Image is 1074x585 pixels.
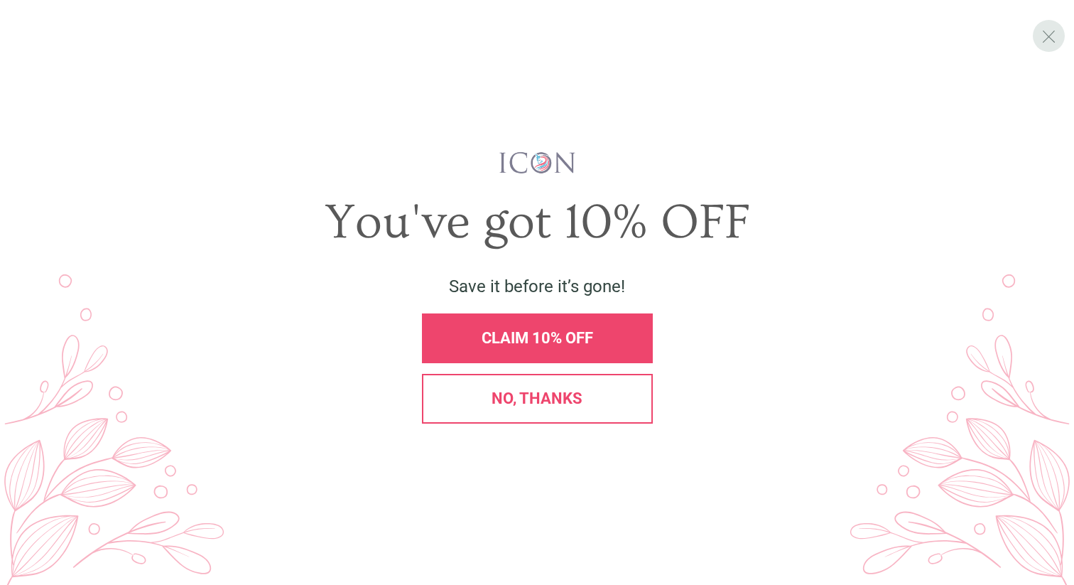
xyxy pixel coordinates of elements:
span: You've got 10% OFF [325,195,750,250]
span: CLAIM 10% OFF [482,329,593,347]
span: No, thanks [492,390,582,407]
img: iconwallstickersl_1754656298800.png [497,151,577,175]
span: Save it before it’s gone! [449,277,625,296]
span: X [1041,26,1056,47]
